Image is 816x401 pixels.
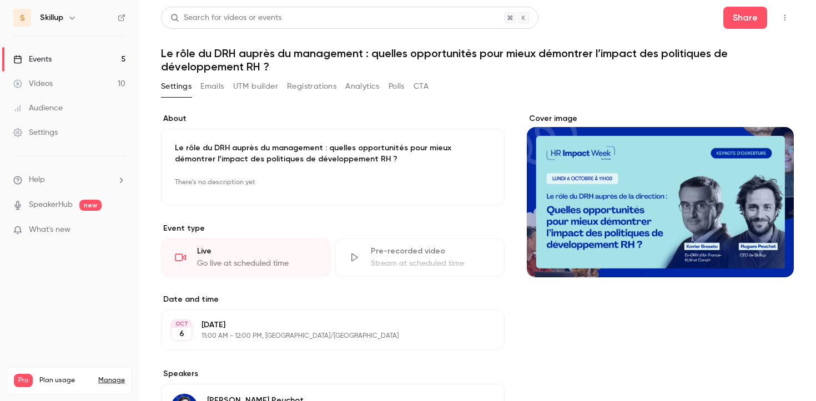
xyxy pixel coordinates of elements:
[414,78,429,95] button: CTA
[197,246,316,257] div: Live
[202,332,446,341] p: 11:00 AM - 12:00 PM, [GEOGRAPHIC_DATA]/[GEOGRAPHIC_DATA]
[29,174,45,186] span: Help
[175,174,491,191] p: There's no description yet
[371,246,490,257] div: Pre-recorded video
[161,78,192,95] button: Settings
[233,78,278,95] button: UTM builder
[161,294,505,305] label: Date and time
[197,258,316,269] div: Go live at scheduled time
[723,7,767,29] button: Share
[172,320,192,328] div: OCT
[40,12,63,23] h6: Skillup
[202,319,446,331] p: [DATE]
[161,113,505,124] label: About
[287,78,336,95] button: Registrations
[13,127,58,138] div: Settings
[200,78,224,95] button: Emails
[39,376,92,385] span: Plan usage
[371,258,490,269] div: Stream at scheduled time
[112,225,125,235] iframe: Noticeable Trigger
[29,224,70,236] span: What's new
[98,376,125,385] a: Manage
[527,113,794,124] label: Cover image
[13,174,125,186] li: help-dropdown-opener
[14,374,33,387] span: Pro
[29,199,73,211] a: SpeakerHub
[527,113,794,277] section: Cover image
[13,78,53,89] div: Videos
[79,200,102,211] span: new
[161,47,794,73] h1: Le rôle du DRH auprès du management : quelles opportunités pour mieux démontrer l’impact des poli...
[13,103,63,114] div: Audience
[170,12,281,24] div: Search for videos or events
[175,143,491,165] p: Le rôle du DRH auprès du management : quelles opportunités pour mieux démontrer l’impact des poli...
[345,78,380,95] button: Analytics
[13,54,52,65] div: Events
[161,368,505,379] label: Speakers
[389,78,405,95] button: Polls
[161,223,505,234] p: Event type
[335,238,504,276] div: Pre-recorded videoStream at scheduled time
[20,12,25,24] span: S
[179,328,184,339] p: 6
[161,238,330,276] div: LiveGo live at scheduled time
